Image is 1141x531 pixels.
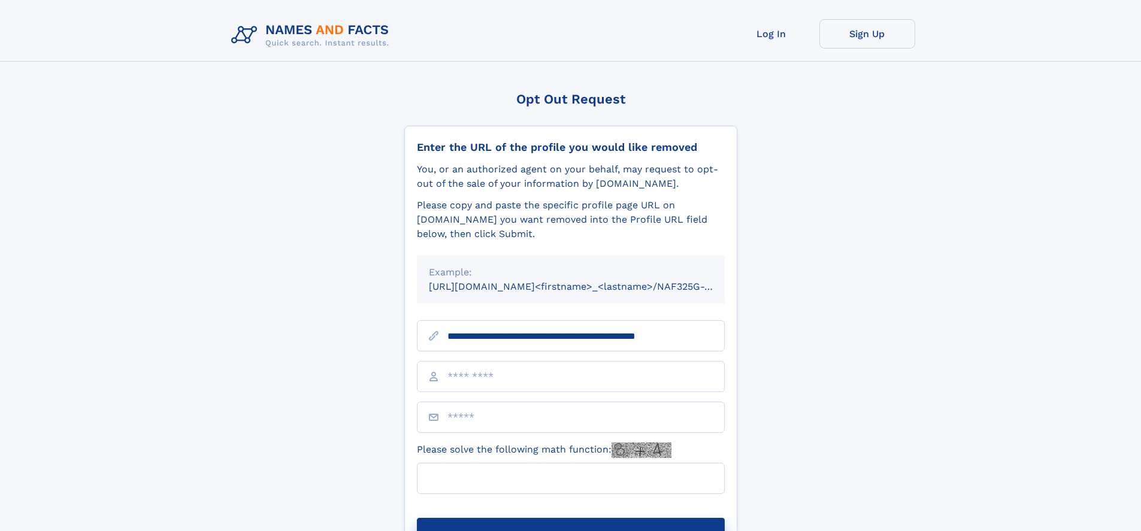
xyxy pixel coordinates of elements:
div: Example: [429,265,713,280]
label: Please solve the following math function: [417,442,671,458]
a: Log In [724,19,819,48]
div: Enter the URL of the profile you would like removed [417,141,725,154]
a: Sign Up [819,19,915,48]
img: Logo Names and Facts [226,19,399,51]
div: You, or an authorized agent on your behalf, may request to opt-out of the sale of your informatio... [417,162,725,191]
small: [URL][DOMAIN_NAME]<firstname>_<lastname>/NAF325G-xxxxxxxx [429,281,747,292]
div: Please copy and paste the specific profile page URL on [DOMAIN_NAME] you want removed into the Pr... [417,198,725,241]
div: Opt Out Request [404,92,737,107]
